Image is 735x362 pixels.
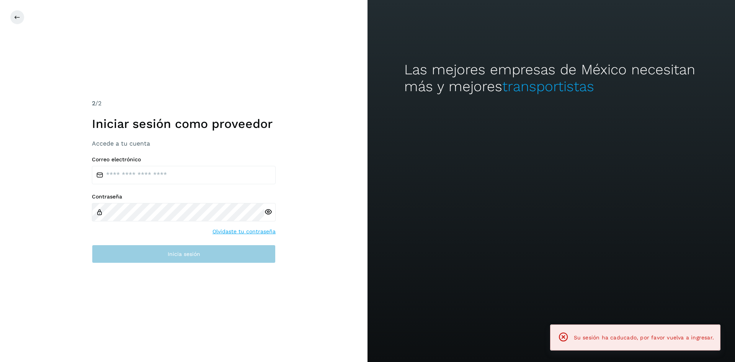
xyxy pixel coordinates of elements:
span: Inicia sesión [168,251,200,257]
span: 2 [92,100,95,107]
div: /2 [92,99,276,108]
h1: Iniciar sesión como proveedor [92,116,276,131]
span: transportistas [502,78,594,95]
h3: Accede a tu cuenta [92,140,276,147]
span: Su sesión ha caducado, por favor vuelva a ingresar. [574,334,714,341]
button: Inicia sesión [92,245,276,263]
h2: Las mejores empresas de México necesitan más y mejores [404,61,698,95]
a: Olvidaste tu contraseña [212,228,276,236]
label: Contraseña [92,193,276,200]
label: Correo electrónico [92,156,276,163]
